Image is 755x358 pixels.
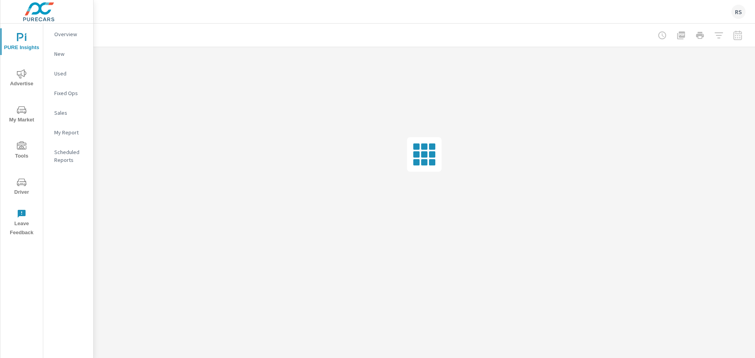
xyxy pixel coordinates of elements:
span: Driver [3,178,41,197]
div: Overview [43,28,93,40]
p: Fixed Ops [54,89,87,97]
div: nav menu [0,24,43,241]
div: Used [43,68,93,79]
p: New [54,50,87,58]
div: Sales [43,107,93,119]
span: Advertise [3,69,41,88]
p: Scheduled Reports [54,148,87,164]
span: My Market [3,105,41,125]
span: Tools [3,141,41,161]
div: RS [731,5,746,19]
div: New [43,48,93,60]
p: My Report [54,129,87,136]
div: Scheduled Reports [43,146,93,166]
p: Sales [54,109,87,117]
div: Fixed Ops [43,87,93,99]
span: PURE Insights [3,33,41,52]
div: My Report [43,127,93,138]
p: Used [54,70,87,77]
span: Leave Feedback [3,209,41,237]
p: Overview [54,30,87,38]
